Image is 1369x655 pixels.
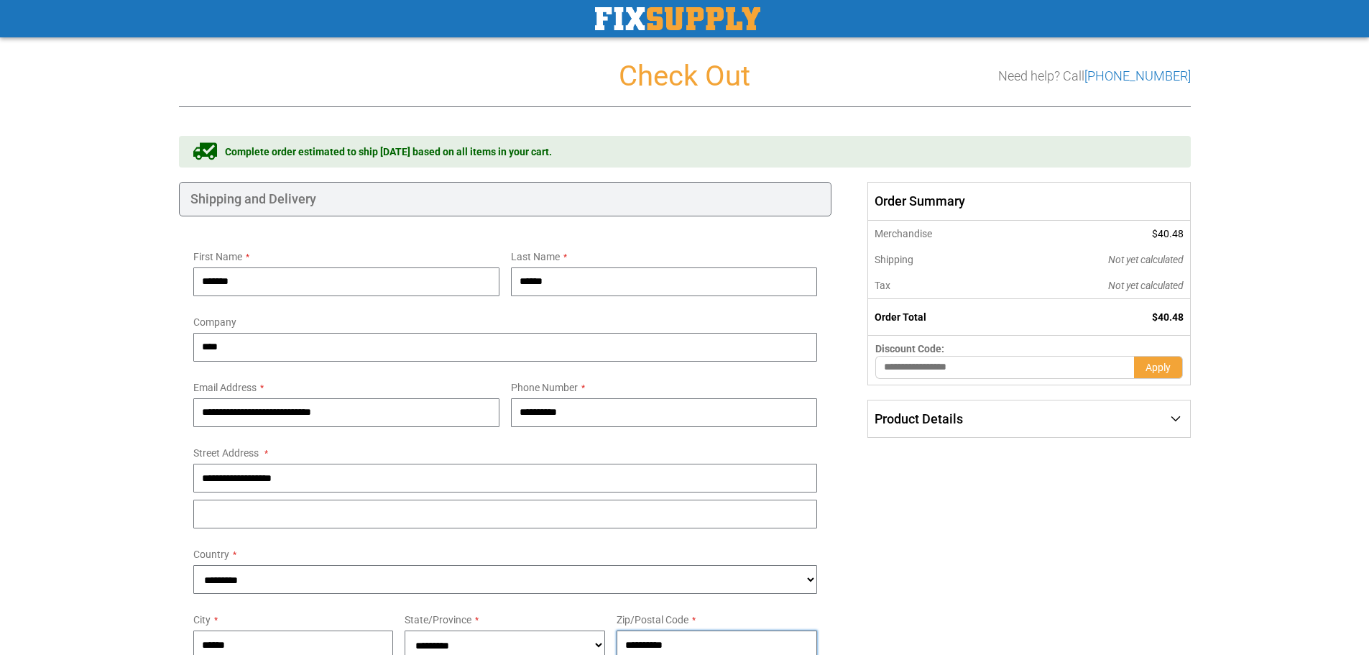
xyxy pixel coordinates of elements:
[193,251,242,262] span: First Name
[511,251,560,262] span: Last Name
[617,614,688,626] span: Zip/Postal Code
[193,549,229,560] span: Country
[193,614,211,626] span: City
[405,614,471,626] span: State/Province
[868,221,1011,247] th: Merchandise
[225,145,552,159] span: Complete order estimated to ship [DATE] based on all items in your cart.
[1152,228,1184,239] span: $40.48
[1134,356,1183,379] button: Apply
[875,343,944,354] span: Discount Code:
[1152,311,1184,323] span: $40.48
[193,316,236,328] span: Company
[511,382,578,393] span: Phone Number
[179,182,832,216] div: Shipping and Delivery
[1146,362,1171,373] span: Apply
[867,182,1190,221] span: Order Summary
[1108,280,1184,291] span: Not yet calculated
[875,411,963,426] span: Product Details
[875,254,913,265] span: Shipping
[179,60,1191,92] h1: Check Out
[875,311,926,323] strong: Order Total
[595,7,760,30] a: store logo
[193,382,257,393] span: Email Address
[868,272,1011,299] th: Tax
[193,447,259,459] span: Street Address
[998,69,1191,83] h3: Need help? Call
[1108,254,1184,265] span: Not yet calculated
[595,7,760,30] img: Fix Industrial Supply
[1084,68,1191,83] a: [PHONE_NUMBER]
